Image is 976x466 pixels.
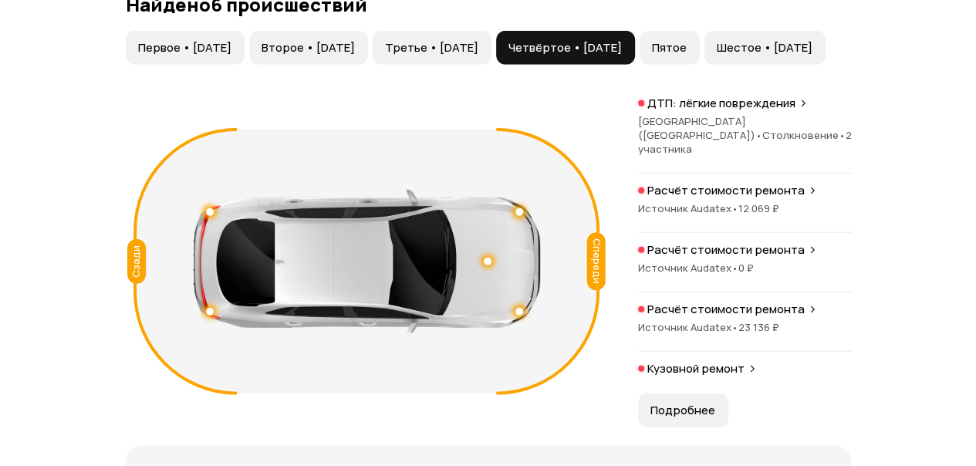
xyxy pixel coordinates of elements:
[262,40,355,56] span: Второе • [DATE]
[126,31,245,65] button: Первое • [DATE]
[640,31,700,65] button: Пятое
[647,183,805,198] p: Расчёт стоимости ремонта
[738,261,754,275] span: 0 ₽
[755,128,762,142] span: •
[731,320,738,334] span: •
[650,403,715,418] span: Подробнее
[638,261,738,275] span: Источник Audatex
[638,128,852,156] span: 2 участника
[647,361,745,377] p: Кузовной ремонт
[638,114,762,142] span: [GEOGRAPHIC_DATA] ([GEOGRAPHIC_DATA])
[647,302,805,317] p: Расчёт стоимости ремонта
[738,201,779,215] span: 12 069 ₽
[762,128,846,142] span: Столкновение
[508,40,622,56] span: Четвёртое • [DATE]
[647,96,795,111] p: ДТП: лёгкие повреждения
[704,31,826,65] button: Шестое • [DATE]
[638,393,728,427] button: Подробнее
[652,40,687,56] span: Пятое
[839,128,846,142] span: •
[586,232,605,290] div: Спереди
[249,31,368,65] button: Второе • [DATE]
[385,40,478,56] span: Третье • [DATE]
[738,320,779,334] span: 23 136 ₽
[647,242,805,258] p: Расчёт стоимости ремонта
[731,201,738,215] span: •
[638,201,738,215] span: Источник Audatex
[496,31,635,65] button: Четвёртое • [DATE]
[731,261,738,275] span: •
[138,40,231,56] span: Первое • [DATE]
[717,40,812,56] span: Шестое • [DATE]
[638,320,738,334] span: Источник Audatex
[127,239,146,284] div: Сзади
[373,31,491,65] button: Третье • [DATE]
